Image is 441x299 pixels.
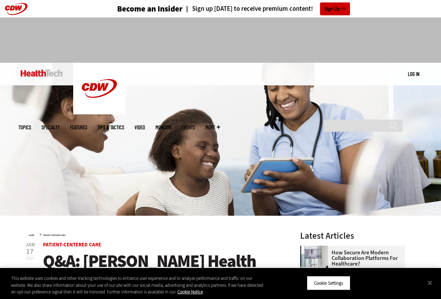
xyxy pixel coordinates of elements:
img: Home [73,63,126,114]
span: 2019 [26,255,34,261]
img: Home [21,70,63,77]
span: Jan [25,242,35,247]
a: Patient-Centered Care [43,234,66,237]
a: Video [135,125,145,130]
a: MonITor [155,125,171,130]
button: Close [422,275,438,290]
a: care team speaks with physician over conference call [300,246,332,251]
span: More [205,125,220,130]
a: CDW [73,109,126,116]
h3: Become an Insider [117,5,183,13]
a: Patient-Centered Care [43,241,101,248]
a: Become an Insider [91,5,183,13]
button: Cookie Settings [307,276,350,290]
a: How Secure Are Modern Collaboration Platforms for Healthcare? [300,250,401,267]
span: Topics [18,125,31,130]
a: Log in [408,71,419,77]
a: Sign up [DATE] to receive premium content! [183,6,313,12]
a: Events [182,125,195,130]
a: Home [29,234,34,237]
div: » [29,231,282,237]
img: care team speaks with physician over conference call [300,246,328,274]
iframe: advertisement [94,24,348,56]
div: This website uses cookies and other tracking technologies to enhance user experience and to analy... [11,275,265,296]
a: Features [70,125,87,130]
a: More information about your privacy [177,289,203,295]
div: User menu [408,70,419,78]
a: Sign Up [320,2,350,15]
span: 17 [25,248,35,255]
h3: Latest Articles [300,231,405,240]
a: Tips & Tactics [98,125,124,130]
span: Specialty [41,125,60,130]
